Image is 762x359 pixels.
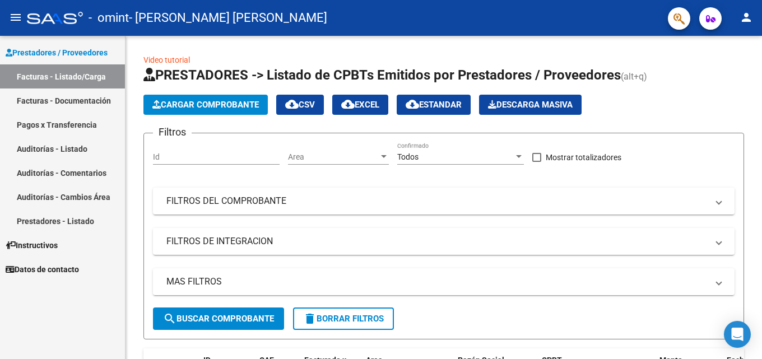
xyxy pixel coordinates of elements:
mat-expansion-panel-header: MAS FILTROS [153,268,735,295]
mat-panel-title: FILTROS DEL COMPROBANTE [166,195,708,207]
mat-icon: cloud_download [406,97,419,111]
span: Prestadores / Proveedores [6,46,108,59]
span: PRESTADORES -> Listado de CPBTs Emitidos por Prestadores / Proveedores [143,67,621,83]
span: - [PERSON_NAME] [PERSON_NAME] [129,6,327,30]
span: Todos [397,152,419,161]
a: Video tutorial [143,55,190,64]
mat-panel-title: MAS FILTROS [166,276,708,288]
span: Datos de contacto [6,263,79,276]
span: - omint [89,6,129,30]
button: Borrar Filtros [293,307,394,330]
span: Mostrar totalizadores [546,151,621,164]
app-download-masive: Descarga masiva de comprobantes (adjuntos) [479,95,582,115]
span: Area [288,152,379,162]
button: Cargar Comprobante [143,95,268,115]
span: Cargar Comprobante [152,100,259,110]
mat-icon: cloud_download [341,97,355,111]
button: EXCEL [332,95,388,115]
mat-panel-title: FILTROS DE INTEGRACION [166,235,708,248]
mat-icon: menu [9,11,22,24]
mat-icon: delete [303,312,317,325]
span: Instructivos [6,239,58,251]
span: EXCEL [341,100,379,110]
mat-expansion-panel-header: FILTROS DEL COMPROBANTE [153,188,735,215]
span: Descarga Masiva [488,100,573,110]
span: Estandar [406,100,462,110]
span: (alt+q) [621,71,647,82]
mat-icon: person [740,11,753,24]
span: Buscar Comprobante [163,314,274,324]
span: Borrar Filtros [303,314,384,324]
mat-icon: search [163,312,176,325]
div: Open Intercom Messenger [724,321,751,348]
button: Estandar [397,95,471,115]
button: Buscar Comprobante [153,307,284,330]
button: Descarga Masiva [479,95,582,115]
mat-expansion-panel-header: FILTROS DE INTEGRACION [153,228,735,255]
button: CSV [276,95,324,115]
span: CSV [285,100,315,110]
mat-icon: cloud_download [285,97,299,111]
h3: Filtros [153,124,192,140]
